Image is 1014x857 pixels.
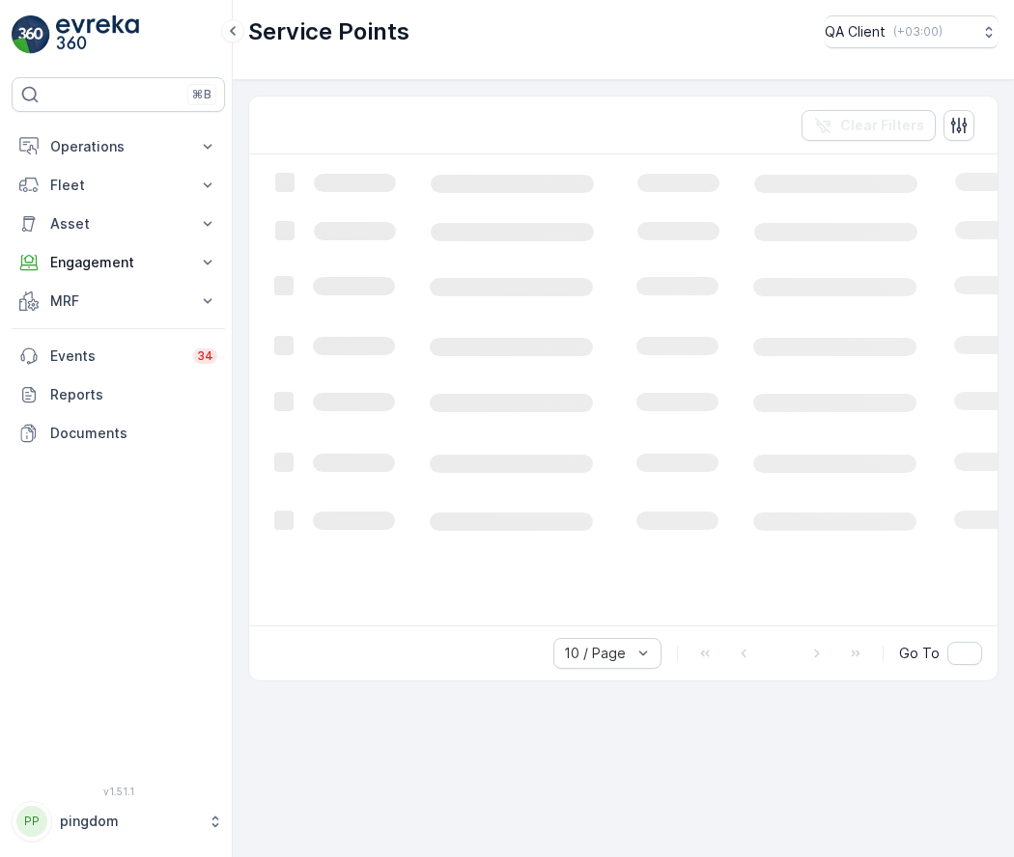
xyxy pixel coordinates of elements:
span: v 1.51.1 [12,786,225,797]
p: MRF [50,291,186,311]
img: logo_light-DOdMpM7g.png [56,15,139,54]
button: Clear Filters [802,110,936,141]
p: Documents [50,424,217,443]
p: pingdom [60,812,198,831]
p: Events [50,346,182,366]
p: ( +03:00 ) [893,24,943,40]
p: 34 [197,348,213,364]
button: QA Client(+03:00) [825,15,999,48]
p: Reports [50,385,217,404]
button: Engagement [12,243,225,282]
button: PPpingdom [12,801,225,842]
div: PP [16,806,47,837]
p: Engagement [50,253,186,272]
span: Go To [899,644,940,663]
img: logo [12,15,50,54]
a: Events34 [12,337,225,375]
p: Asset [50,214,186,234]
p: ⌘B [192,87,211,102]
button: Fleet [12,166,225,205]
p: Operations [50,137,186,156]
button: MRF [12,282,225,320]
a: Reports [12,375,225,414]
button: Asset [12,205,225,243]
button: Operations [12,127,225,166]
p: Service Points [248,16,409,47]
p: Fleet [50,176,186,195]
p: QA Client [825,22,886,41]
p: Clear Filters [840,116,924,135]
a: Documents [12,414,225,453]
